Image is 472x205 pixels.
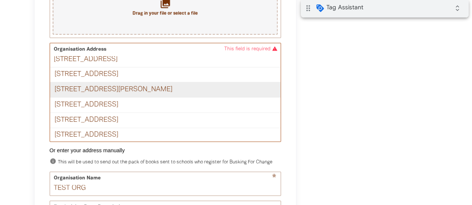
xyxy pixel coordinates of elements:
[50,112,281,128] div: [STREET_ADDRESS]
[50,158,281,167] p: This will be used to send out the pack of books sent to schools who register for Busking For Change
[50,147,281,153] button: Or enter your address manually
[26,5,63,12] span: Tag Assistant
[50,82,281,97] div: [STREET_ADDRESS][PERSON_NAME]
[132,11,198,16] span: Drag in your file or select a file
[149,2,164,17] i: Collapse debug badge
[50,158,56,164] i: info
[50,67,281,82] div: [STREET_ADDRESS]
[50,128,281,143] div: [STREET_ADDRESS]
[50,97,281,112] div: [STREET_ADDRESS]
